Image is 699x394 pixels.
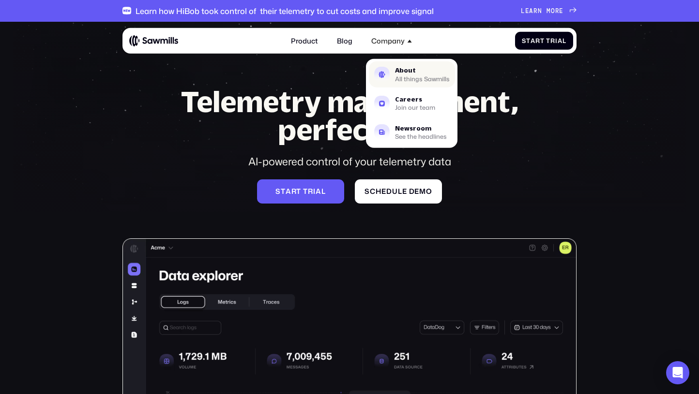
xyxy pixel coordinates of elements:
[366,50,457,148] nav: Company
[164,154,535,169] div: AI-powered control of your telemetry data
[316,187,321,195] span: a
[136,6,434,16] div: Learn how HiBob took control of their telemetry to cut costs and improve signal
[392,187,398,195] span: u
[531,37,535,44] span: a
[559,7,563,15] span: e
[562,37,566,44] span: l
[533,7,538,15] span: r
[366,31,417,50] div: Company
[395,96,435,102] div: Careers
[522,37,526,44] span: S
[546,37,550,44] span: T
[296,187,301,195] span: t
[419,187,426,195] span: m
[291,187,297,195] span: r
[376,187,381,195] span: h
[332,31,358,50] a: Blog
[369,61,455,88] a: AboutAll things Sawmills
[257,179,345,204] a: Starttrial
[395,134,447,139] div: See the headlines
[414,187,419,195] span: e
[547,7,551,15] span: m
[521,7,577,15] a: Learnmore
[555,37,558,44] span: i
[526,37,531,44] span: t
[286,187,291,195] span: a
[551,7,555,15] span: o
[371,36,405,44] div: Company
[395,67,450,73] div: About
[281,187,286,195] span: t
[558,37,562,44] span: a
[275,187,281,195] span: S
[515,32,573,50] a: StartTrial
[369,119,455,145] a: NewsroomSee the headlines
[402,187,407,195] span: e
[286,31,323,50] a: Product
[521,7,525,15] span: L
[164,88,535,144] h1: Telemetry management, perfected.
[369,90,455,117] a: CareersJoin our team
[381,187,386,195] span: e
[555,7,560,15] span: r
[321,187,326,195] span: l
[666,361,689,384] div: Open Intercom Messenger
[365,187,370,195] span: S
[395,105,435,110] div: Join our team
[313,187,316,195] span: i
[370,187,376,195] span: c
[308,187,313,195] span: r
[386,187,392,195] span: d
[398,187,402,195] span: l
[395,76,450,82] div: All things Sawmills
[395,125,447,131] div: Newsroom
[529,7,533,15] span: a
[540,37,545,44] span: t
[538,7,542,15] span: n
[303,187,308,195] span: t
[426,187,432,195] span: o
[550,37,555,44] span: r
[409,187,415,195] span: d
[535,37,540,44] span: r
[355,179,442,204] a: Scheduledemo
[525,7,530,15] span: e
